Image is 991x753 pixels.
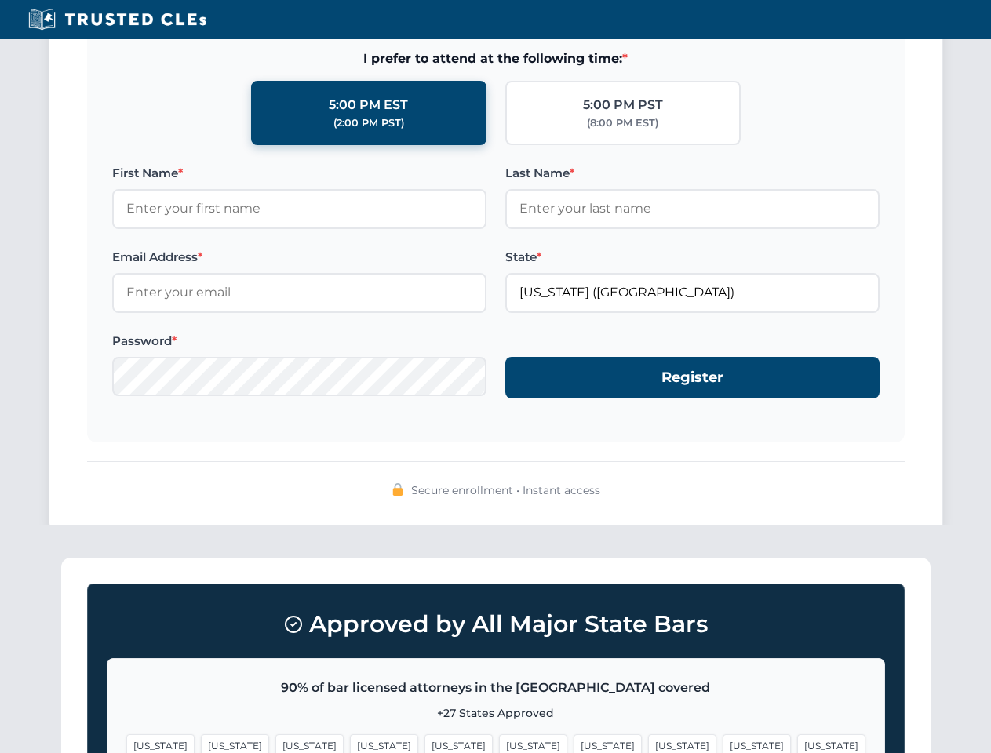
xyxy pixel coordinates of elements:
[126,704,865,722] p: +27 States Approved
[112,164,486,183] label: First Name
[24,8,211,31] img: Trusted CLEs
[505,357,880,398] button: Register
[505,189,880,228] input: Enter your last name
[583,95,663,115] div: 5:00 PM PST
[112,248,486,267] label: Email Address
[112,273,486,312] input: Enter your email
[505,164,880,183] label: Last Name
[107,603,885,646] h3: Approved by All Major State Bars
[587,115,658,131] div: (8:00 PM EST)
[411,482,600,499] span: Secure enrollment • Instant access
[112,332,486,351] label: Password
[505,248,880,267] label: State
[333,115,404,131] div: (2:00 PM PST)
[392,483,404,496] img: 🔒
[329,95,408,115] div: 5:00 PM EST
[112,49,880,69] span: I prefer to attend at the following time:
[126,678,865,698] p: 90% of bar licensed attorneys in the [GEOGRAPHIC_DATA] covered
[112,189,486,228] input: Enter your first name
[505,273,880,312] input: Florida (FL)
